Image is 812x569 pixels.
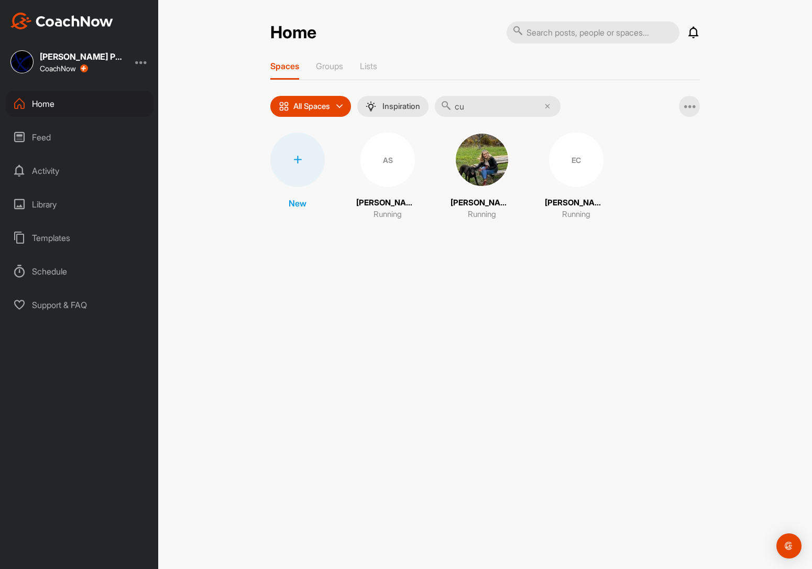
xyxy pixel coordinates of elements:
p: New [289,197,306,210]
a: AS[PERSON_NAME]Running [356,133,419,221]
div: EC [549,133,603,187]
p: [PERSON_NAME] [356,197,419,209]
div: Library [6,191,153,217]
div: CoachNow [40,64,88,73]
p: [PERSON_NAME] [451,197,513,209]
h2: Home [270,23,316,43]
p: Lists [360,61,377,71]
a: EC[PERSON_NAME]Running [545,133,608,221]
img: icon [279,101,289,112]
div: Home [6,91,153,117]
p: All Spaces [293,102,330,111]
img: menuIcon [366,101,376,112]
p: Spaces [270,61,299,71]
img: square_d561faefdf9183d1f516fa0cbd26007f.jpg [10,50,34,73]
p: Running [374,209,402,221]
div: [PERSON_NAME] PT Lagrange [40,52,124,61]
div: Open Intercom Messenger [776,533,802,559]
input: Search... [435,96,561,117]
div: Activity [6,158,153,184]
div: Support & FAQ [6,292,153,318]
div: Templates [6,225,153,251]
a: [PERSON_NAME]Running [451,133,513,221]
p: Groups [316,61,343,71]
div: Schedule [6,258,153,284]
img: CoachNow [10,13,113,29]
p: [PERSON_NAME] [545,197,608,209]
div: Feed [6,124,153,150]
p: Running [562,209,590,221]
img: square_10e1ea11a0602df0b653575db1619115.jpg [455,133,509,187]
p: Inspiration [382,102,420,111]
div: AS [360,133,415,187]
input: Search posts, people or spaces... [507,21,679,43]
p: Running [468,209,496,221]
